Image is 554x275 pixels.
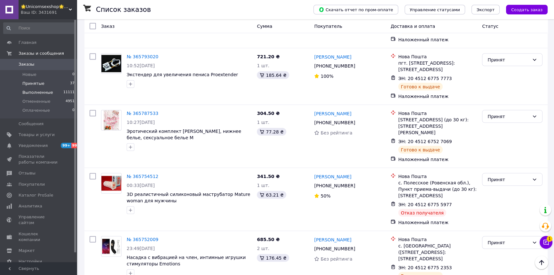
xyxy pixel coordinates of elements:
div: 176.45 ₴ [257,254,289,262]
button: Управление статусами [405,5,465,14]
button: Экспорт [471,5,500,14]
span: 99+ [71,143,82,148]
span: Статус [482,24,498,29]
div: с. Полесское (Ровенская обл.), Пункт приема-выдачи (до 30 кг): [STREET_ADDRESS] [398,180,477,199]
span: ЭН: 20 4512 6775 5977 [398,202,452,207]
div: Нова Пошта [398,236,477,243]
span: Кошелек компании [19,231,59,243]
span: Заказ [101,24,115,29]
h1: Список заказов [96,6,151,13]
span: 23:49[DATE] [127,246,155,251]
span: ЭН: 20 4512 6775 7773 [398,76,452,81]
a: [PERSON_NAME] [314,237,351,243]
a: [PERSON_NAME] [314,54,351,60]
span: 721.20 ₴ [257,54,280,59]
div: Наложенный платеж [398,36,477,43]
div: с. [GEOGRAPHIC_DATA] ([STREET_ADDRESS]: [STREET_ADDRESS] [398,243,477,262]
span: 1 [547,235,552,241]
div: Нова Пошта [398,173,477,180]
a: Фото товару [101,110,122,131]
span: 99+ [61,143,71,148]
div: [STREET_ADDRESS] (до 30 кг): [STREET_ADDRESS][PERSON_NAME] [398,117,477,136]
span: 100% [321,74,333,79]
span: 37 [70,81,75,86]
img: Фото товару [104,110,119,130]
a: № 365752009 [127,237,158,242]
span: 1 шт. [257,120,269,125]
img: Фото товару [101,55,121,73]
div: Наложенный платеж [398,156,477,163]
a: № 365787533 [127,111,158,116]
a: Создать заказ [500,7,548,12]
img: Фото товару [101,237,121,256]
div: [PHONE_NUMBER] [313,118,356,127]
span: Отмененные [22,99,50,104]
a: Экстендер для увеличения пениса Proextender [127,72,238,77]
span: Сумма [257,24,272,29]
span: 10:52[DATE] [127,63,155,68]
span: Показатели работы компании [19,154,59,165]
div: пгт. [STREET_ADDRESS]: [STREET_ADDRESS] [398,60,477,73]
span: Без рейтинга [321,130,352,135]
span: ЭН: 20 4512 6775 2353 [398,265,452,270]
span: Экспорт [477,7,495,12]
span: Без рейтинга [321,256,352,262]
span: 🌟Unicornsexshop🌟получи🎁, пиши в заказе "хочу 🎁" [21,4,69,10]
button: Наверх [535,256,548,269]
span: 304.50 ₴ [257,111,280,116]
div: 77.28 ₴ [257,128,286,136]
span: Оплаченные [22,108,50,113]
input: Поиск [3,22,75,34]
a: Насадка с вибрацией на член, интимные игрушки стимуляторы Emotions [127,255,246,266]
span: 50% [321,193,330,198]
button: Скачать отчет по пром-оплате [313,5,398,14]
div: Принят [487,56,529,63]
a: Эротический комплект [PERSON_NAME], нижнее белье, сексуальное белье M [127,129,241,140]
div: Принят [487,239,529,246]
span: 2 шт. [257,246,269,251]
div: [PHONE_NUMBER] [313,181,356,190]
span: Главная [19,40,36,45]
div: Принят [487,113,529,120]
span: Выполненные [22,90,53,95]
div: Ваш ID: 3431691 [21,10,77,15]
span: 4951 [66,99,75,104]
span: Покупатель [314,24,342,29]
span: 10:27[DATE] [127,120,155,125]
span: Покупатели [19,182,45,187]
div: Наложенный платеж [398,219,477,226]
span: 11111 [63,90,75,95]
span: Управление сайтом [19,214,59,226]
a: 3D реалистичный силиконовый маструбатор Mature woman для мужчины [127,192,250,203]
span: Создать заказ [511,7,542,12]
span: 1 шт. [257,183,269,188]
span: Доставка и оплата [391,24,435,29]
div: 185.64 ₴ [257,71,289,79]
button: Создать заказ [506,5,548,14]
div: [PHONE_NUMBER] [313,244,356,253]
span: Управление статусами [410,7,460,12]
a: [PERSON_NAME] [314,174,351,180]
img: Фото товару [101,176,121,191]
span: Каталог ProSale [19,192,53,198]
div: Готово к выдаче [398,146,442,154]
span: Сообщения [19,121,44,127]
span: 341.50 ₴ [257,174,280,179]
span: Отзывы [19,170,36,176]
div: Нова Пошта [398,53,477,60]
div: [PHONE_NUMBER] [313,61,356,70]
span: Новые [22,72,36,77]
span: 685.50 ₴ [257,237,280,242]
a: Фото товару [101,173,122,194]
span: Заказы и сообщения [19,51,64,56]
a: № 365793020 [127,54,158,59]
div: 63.21 ₴ [257,191,286,199]
span: Скачать отчет по пром-оплате [319,7,393,12]
span: Товары и услуги [19,132,55,138]
span: Принятые [22,81,44,86]
div: Принят [487,176,529,183]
